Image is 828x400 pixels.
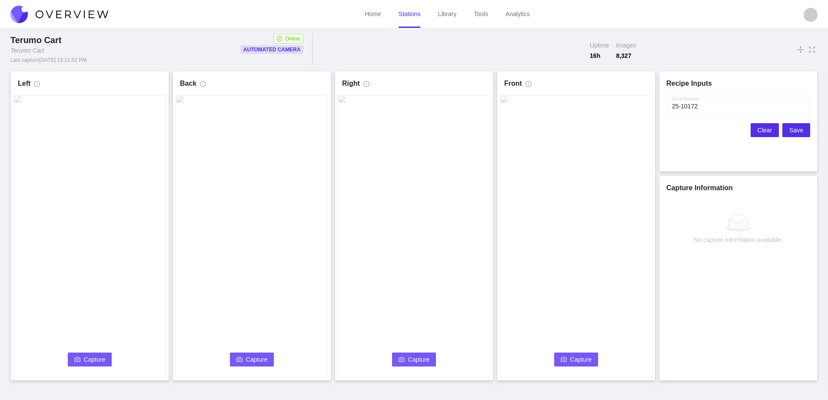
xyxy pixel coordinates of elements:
button: cameraCapture [554,353,599,366]
span: info-circle [363,81,369,91]
div: No capture information available. [694,235,783,245]
label: Serial Number [672,96,699,103]
span: Capture [408,355,430,364]
h1: Recipe Inputs [666,78,810,89]
span: camera [236,356,243,363]
a: Home [365,10,381,17]
span: Uptime [590,41,609,50]
h1: Capture Information [666,183,810,193]
span: fullscreen [808,45,816,54]
div: Terumo Cart [10,34,65,46]
span: camera [74,356,80,363]
button: cameraCapture [68,353,112,366]
span: info-circle [525,81,532,91]
span: Capture [84,355,106,364]
span: Online [285,34,300,43]
a: Tools [474,10,488,17]
a: Stations [399,10,421,17]
span: 8,327 [616,51,636,60]
a: Analytics [505,10,530,17]
span: 16 h [590,51,609,60]
span: vertical-align-middle [797,44,805,55]
img: Overview [10,6,108,23]
button: cameraCapture [392,353,436,366]
span: info-circle [34,81,40,91]
button: Clear [751,123,779,137]
h1: Left [18,78,30,89]
h1: Back [180,78,196,89]
span: info-circle [200,81,206,91]
span: Clear [758,125,772,135]
span: Capture [570,355,592,364]
h1: Right [342,78,360,89]
button: cameraCapture [230,353,274,366]
p: Automated Camera [243,45,301,54]
span: Terumo Cart [10,35,61,45]
span: check-circle [277,36,282,41]
span: Save [789,125,803,135]
span: Capture [246,355,268,364]
span: camera [399,356,405,363]
div: Last capture [DATE] 13:11:52 PM [10,57,86,64]
button: Save [782,123,810,137]
span: Images [616,41,636,50]
h1: Front [504,78,522,89]
a: Library [438,10,456,17]
span: camera [561,356,567,363]
div: Terumo Cart [10,46,44,55]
